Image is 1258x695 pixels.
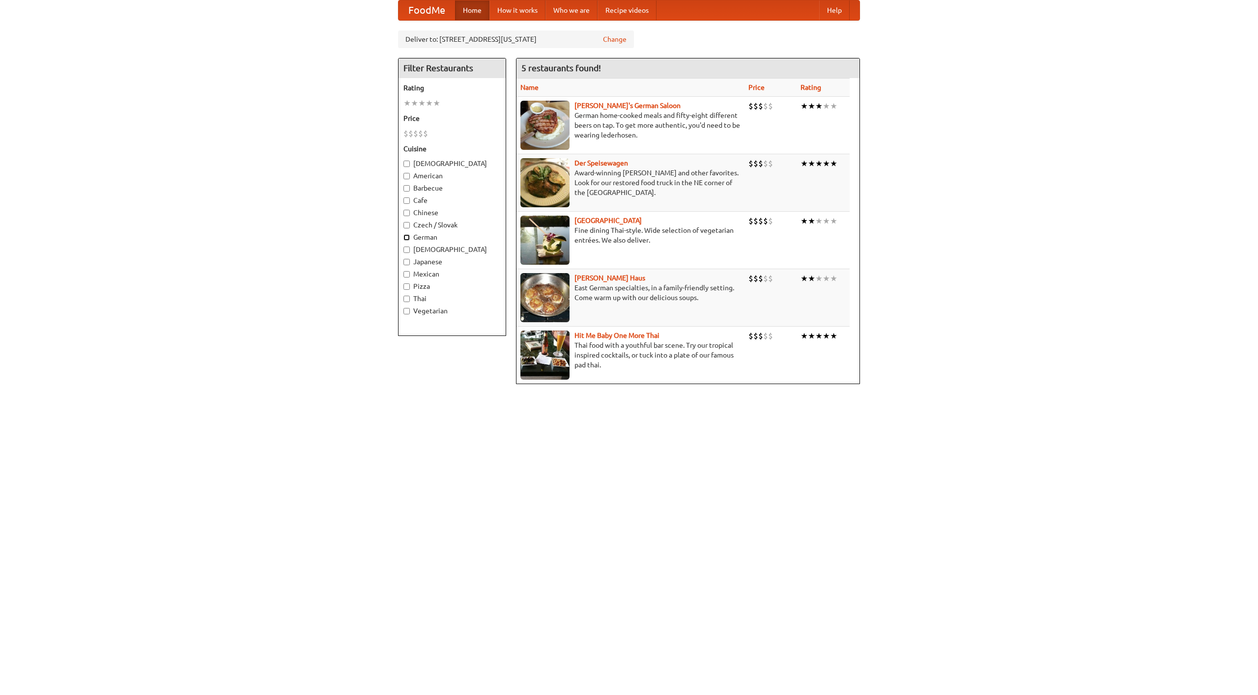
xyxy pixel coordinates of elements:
label: Mexican [403,269,501,279]
li: ★ [808,216,815,226]
li: $ [768,216,773,226]
a: [PERSON_NAME] Haus [574,274,645,282]
li: ★ [808,331,815,341]
label: [DEMOGRAPHIC_DATA] [403,159,501,168]
a: [PERSON_NAME]'s German Saloon [574,102,681,110]
a: Name [520,83,539,91]
li: ★ [433,98,440,109]
li: $ [748,216,753,226]
li: $ [763,158,768,169]
label: American [403,171,501,181]
a: Rating [801,83,821,91]
li: ★ [823,216,830,226]
li: $ [768,158,773,169]
li: $ [408,128,413,139]
img: babythai.jpg [520,331,570,380]
input: Chinese [403,210,410,216]
label: Japanese [403,257,501,267]
li: $ [763,331,768,341]
li: ★ [830,331,837,341]
a: Der Speisewagen [574,159,628,167]
p: German home-cooked meals and fifty-eight different beers on tap. To get more authentic, you'd nee... [520,111,741,140]
input: German [403,234,410,241]
li: ★ [830,158,837,169]
a: Change [603,34,627,44]
li: ★ [830,216,837,226]
a: Home [455,0,489,20]
h4: Filter Restaurants [399,58,506,78]
li: $ [763,216,768,226]
label: German [403,232,501,242]
label: Chinese [403,208,501,218]
li: $ [758,101,763,111]
label: Vegetarian [403,306,501,316]
label: Thai [403,294,501,304]
li: ★ [426,98,433,109]
li: ★ [815,216,823,226]
input: Czech / Slovak [403,222,410,228]
li: ★ [801,158,808,169]
li: ★ [801,216,808,226]
li: $ [763,273,768,284]
input: [DEMOGRAPHIC_DATA] [403,247,410,253]
input: Vegetarian [403,308,410,314]
li: $ [748,158,753,169]
a: Recipe videos [598,0,657,20]
p: Fine dining Thai-style. Wide selection of vegetarian entrées. We also deliver. [520,225,741,245]
li: ★ [808,158,815,169]
li: ★ [403,98,411,109]
li: $ [753,101,758,111]
li: ★ [808,101,815,111]
li: ★ [823,331,830,341]
input: [DEMOGRAPHIC_DATA] [403,161,410,167]
li: ★ [815,158,823,169]
img: esthers.jpg [520,101,570,150]
input: Pizza [403,283,410,290]
li: $ [403,128,408,139]
h5: Cuisine [403,144,501,154]
label: [DEMOGRAPHIC_DATA] [403,245,501,254]
li: ★ [815,331,823,341]
li: $ [748,273,753,284]
div: Deliver to: [STREET_ADDRESS][US_STATE] [398,30,634,48]
label: Barbecue [403,183,501,193]
li: ★ [801,101,808,111]
li: ★ [830,101,837,111]
h5: Rating [403,83,501,93]
li: $ [768,273,773,284]
li: $ [753,216,758,226]
img: speisewagen.jpg [520,158,570,207]
label: Pizza [403,281,501,291]
li: $ [758,331,763,341]
li: ★ [808,273,815,284]
input: Cafe [403,197,410,204]
input: Mexican [403,271,410,278]
li: $ [748,331,753,341]
li: $ [758,216,763,226]
li: ★ [801,331,808,341]
img: kohlhaus.jpg [520,273,570,322]
a: How it works [489,0,545,20]
li: ★ [823,101,830,111]
li: ★ [823,273,830,284]
li: $ [748,101,753,111]
a: FoodMe [399,0,455,20]
p: East German specialties, in a family-friendly setting. Come warm up with our delicious soups. [520,283,741,303]
p: Award-winning [PERSON_NAME] and other favorites. Look for our restored food truck in the NE corne... [520,168,741,197]
a: [GEOGRAPHIC_DATA] [574,217,642,224]
li: $ [753,158,758,169]
input: Barbecue [403,185,410,192]
input: Thai [403,296,410,302]
h5: Price [403,113,501,123]
li: $ [418,128,423,139]
input: Japanese [403,259,410,265]
li: $ [763,101,768,111]
li: $ [768,101,773,111]
a: Hit Me Baby One More Thai [574,332,659,339]
li: ★ [801,273,808,284]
